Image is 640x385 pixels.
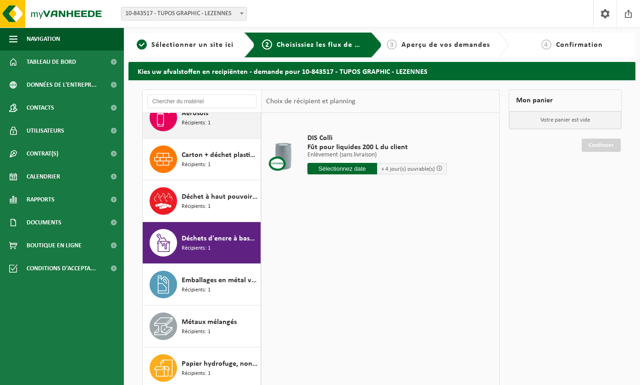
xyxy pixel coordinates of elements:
[509,112,621,129] p: Votre panier est vide
[143,306,261,347] button: Métaux mélangés Récipients: 1
[509,89,622,112] div: Mon panier
[307,152,447,158] p: Enlèvement (sans livraison)
[122,7,246,20] span: 10-843517 - TUPOS GRAPHIC - LEZENNES
[262,90,360,113] div: Choix de récipient et planning
[121,7,247,21] span: 10-843517 - TUPOS GRAPHIC - LEZENNES
[27,188,55,211] span: Rapports
[147,95,256,108] input: Chercher du matériel
[27,28,60,50] span: Navigation
[387,39,397,50] span: 3
[556,41,603,49] span: Confirmation
[277,41,429,49] span: Choisissiez les flux de déchets et récipients
[143,139,261,180] button: Carton + déchet plastique + métaux + bois Récipients: 1
[27,119,64,142] span: Utilisateurs
[143,180,261,222] button: Déchet à haut pouvoir calorifique Récipients: 1
[182,317,237,328] span: Métaux mélangés
[27,257,96,280] span: Conditions d'accepta...
[307,143,447,152] span: Fût pour liquides 200 L du client
[182,191,258,202] span: Déchet à haut pouvoir calorifique
[182,108,208,119] span: Aérosols
[137,39,147,50] span: 1
[133,39,237,50] a: 1Sélectionner un site ici
[401,41,490,49] span: Aperçu de vos demandes
[182,369,211,378] span: Récipients: 1
[182,233,258,244] span: Déchets d'encre à base de solvant
[182,119,211,128] span: Récipients: 1
[182,358,258,369] span: Papier hydrofuge, non recyclable
[182,275,258,286] span: Emballages en métal vides souillés par des substances dangereuses
[128,62,635,80] h2: Kies uw afvalstoffen en recipiënten - demande pour 10-843517 - TUPOS GRAPHIC - LEZENNES
[27,50,76,73] span: Tableau de bord
[182,150,258,161] span: Carton + déchet plastique + métaux + bois
[143,97,261,139] button: Aérosols Récipients: 1
[151,41,234,49] span: Sélectionner un site ici
[143,264,261,306] button: Emballages en métal vides souillés par des substances dangereuses Récipients: 1
[262,39,272,50] span: 2
[582,139,621,152] a: Continuer
[182,202,211,211] span: Récipients: 1
[182,328,211,336] span: Récipients: 1
[307,163,377,174] input: Sélectionnez date
[27,234,82,257] span: Boutique en ligne
[182,286,211,295] span: Récipients: 1
[27,142,58,165] span: Contrat(s)
[182,244,211,253] span: Récipients: 1
[27,165,60,188] span: Calendrier
[27,73,97,96] span: Données de l'entrepr...
[307,134,447,143] span: DIS Colli
[381,166,435,172] span: + 4 jour(s) ouvrable(s)
[143,222,261,264] button: Déchets d'encre à base de solvant Récipients: 1
[541,39,551,50] span: 4
[182,161,211,169] span: Récipients: 1
[27,211,61,234] span: Documents
[27,96,54,119] span: Contacts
